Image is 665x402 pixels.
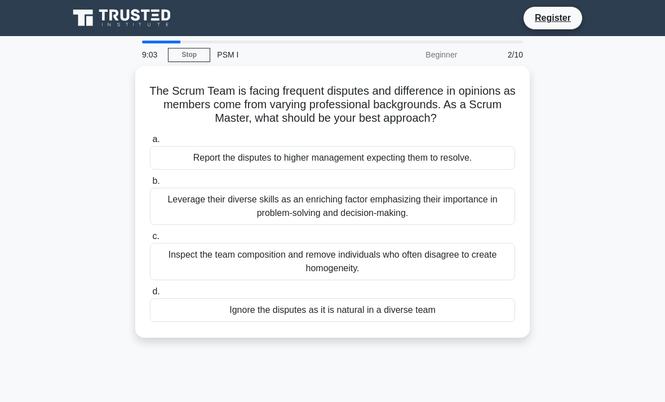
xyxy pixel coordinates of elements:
[168,48,210,62] a: Stop
[135,43,168,66] div: 9:03
[152,231,159,241] span: c.
[528,11,578,25] a: Register
[365,43,464,66] div: Beginner
[149,84,516,126] h5: The Scrum Team is facing frequent disputes and difference in opinions as members come from varyin...
[150,146,515,170] div: Report the disputes to higher management expecting them to resolve.
[150,188,515,225] div: Leverage their diverse skills as an enriching factor emphasizing their importance in problem-solv...
[152,286,159,296] span: d.
[152,134,159,144] span: a.
[150,298,515,322] div: Ignore the disputes as it is natural in a diverse team
[150,243,515,280] div: Inspect the team composition and remove individuals who often disagree to create homogeneity.
[210,43,365,66] div: PSM I
[152,176,159,185] span: b.
[464,43,530,66] div: 2/10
